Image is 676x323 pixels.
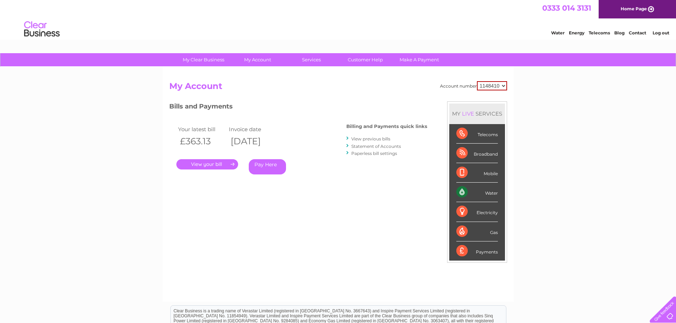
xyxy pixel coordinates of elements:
[589,30,610,35] a: Telecoms
[227,134,278,149] th: [DATE]
[440,81,507,90] div: Account number
[282,53,341,66] a: Services
[346,124,427,129] h4: Billing and Payments quick links
[456,124,498,144] div: Telecoms
[653,30,669,35] a: Log out
[614,30,625,35] a: Blog
[461,110,476,117] div: LIVE
[249,159,286,174] a: Pay Here
[456,183,498,202] div: Water
[390,53,449,66] a: Make A Payment
[169,101,427,114] h3: Bills and Payments
[169,81,507,95] h2: My Account
[456,202,498,222] div: Electricity
[456,241,498,261] div: Payments
[542,4,591,12] a: 0333 014 3131
[456,222,498,241] div: Gas
[227,124,278,134] td: Invoice date
[176,159,238,169] a: .
[449,104,505,124] div: MY SERVICES
[336,53,395,66] a: Customer Help
[24,18,60,40] img: logo.png
[629,30,646,35] a: Contact
[551,30,565,35] a: Water
[228,53,287,66] a: My Account
[176,134,227,149] th: £363.13
[569,30,584,35] a: Energy
[351,151,397,156] a: Paperless bill settings
[176,124,227,134] td: Your latest bill
[351,144,401,149] a: Statement of Accounts
[351,136,390,141] a: View previous bills
[456,144,498,163] div: Broadband
[174,53,233,66] a: My Clear Business
[171,4,506,34] div: Clear Business is a trading name of Verastar Limited (registered in [GEOGRAPHIC_DATA] No. 3667643...
[456,163,498,183] div: Mobile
